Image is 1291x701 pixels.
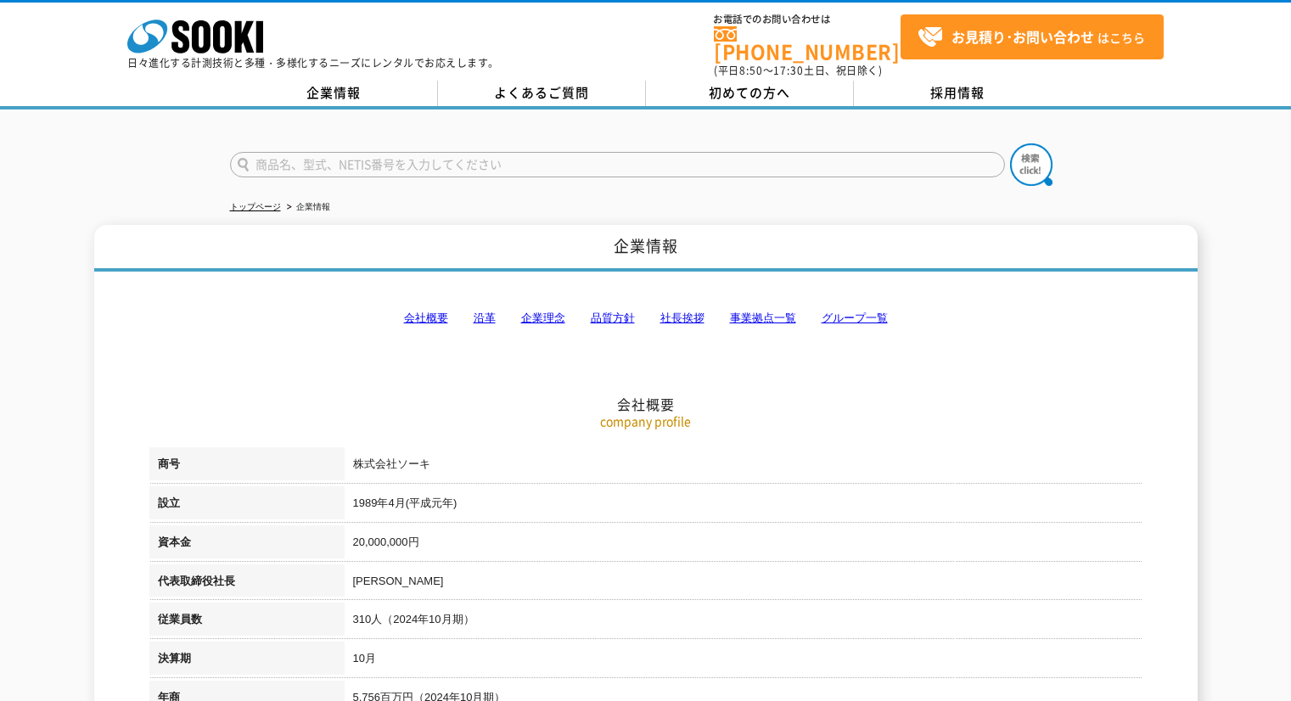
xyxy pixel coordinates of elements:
[345,486,1142,525] td: 1989年4月(平成元年)
[345,447,1142,486] td: 株式会社ソーキ
[1010,143,1052,186] img: btn_search.png
[714,63,882,78] span: (平日 ～ 土日、祝日除く)
[646,81,854,106] a: 初めての方へ
[714,14,901,25] span: お電話でのお問い合わせは
[591,311,635,324] a: 品質方針
[149,226,1142,413] h2: 会社概要
[345,642,1142,681] td: 10月
[149,525,345,564] th: 資本金
[149,412,1142,430] p: company profile
[149,447,345,486] th: 商号
[149,603,345,642] th: 従業員数
[521,311,565,324] a: 企業理念
[230,152,1005,177] input: 商品名、型式、NETIS番号を入力してください
[739,63,763,78] span: 8:50
[94,225,1198,272] h1: 企業情報
[404,311,448,324] a: 会社概要
[345,564,1142,603] td: [PERSON_NAME]
[854,81,1062,106] a: 採用情報
[283,199,330,216] li: 企業情報
[951,26,1094,47] strong: お見積り･お問い合わせ
[230,81,438,106] a: 企業情報
[345,603,1142,642] td: 310人（2024年10月期）
[149,564,345,603] th: 代表取締役社長
[730,311,796,324] a: 事業拠点一覧
[149,642,345,681] th: 決算期
[230,202,281,211] a: トップページ
[901,14,1164,59] a: お見積り･お問い合わせはこちら
[660,311,704,324] a: 社長挨拶
[918,25,1145,50] span: はこちら
[149,486,345,525] th: 設立
[714,26,901,61] a: [PHONE_NUMBER]
[822,311,888,324] a: グループ一覧
[127,58,499,68] p: 日々進化する計測技術と多種・多様化するニーズにレンタルでお応えします。
[438,81,646,106] a: よくあるご質問
[773,63,804,78] span: 17:30
[474,311,496,324] a: 沿革
[709,83,790,102] span: 初めての方へ
[345,525,1142,564] td: 20,000,000円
